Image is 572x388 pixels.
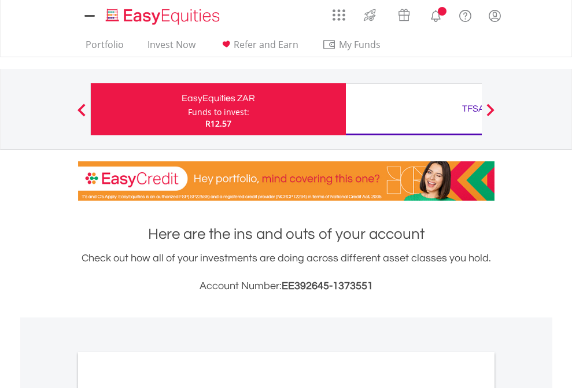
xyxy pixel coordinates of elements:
h1: Here are the ins and outs of your account [78,224,494,245]
a: Refer and Earn [215,39,303,57]
img: EasyEquities_Logo.png [104,7,224,26]
div: EasyEquities ZAR [98,90,339,106]
img: EasyCredit Promotion Banner [78,161,494,201]
a: Home page [101,3,224,26]
div: Check out how all of your investments are doing across different asset classes you hold. [78,250,494,294]
h3: Account Number: [78,278,494,294]
a: FAQ's and Support [451,3,480,26]
span: EE392645-1373551 [282,280,373,291]
a: AppsGrid [325,3,353,21]
a: Vouchers [387,3,421,24]
button: Next [479,109,502,121]
img: vouchers-v2.svg [394,6,414,24]
span: R12.57 [205,118,231,129]
a: Portfolio [81,39,128,57]
a: Notifications [421,3,451,26]
a: Invest Now [143,39,200,57]
button: Previous [70,109,93,121]
a: My Profile [480,3,510,28]
div: Funds to invest: [188,106,249,118]
img: thrive-v2.svg [360,6,379,24]
span: My Funds [322,37,398,52]
span: Refer and Earn [234,38,298,51]
img: grid-menu-icon.svg [333,9,345,21]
